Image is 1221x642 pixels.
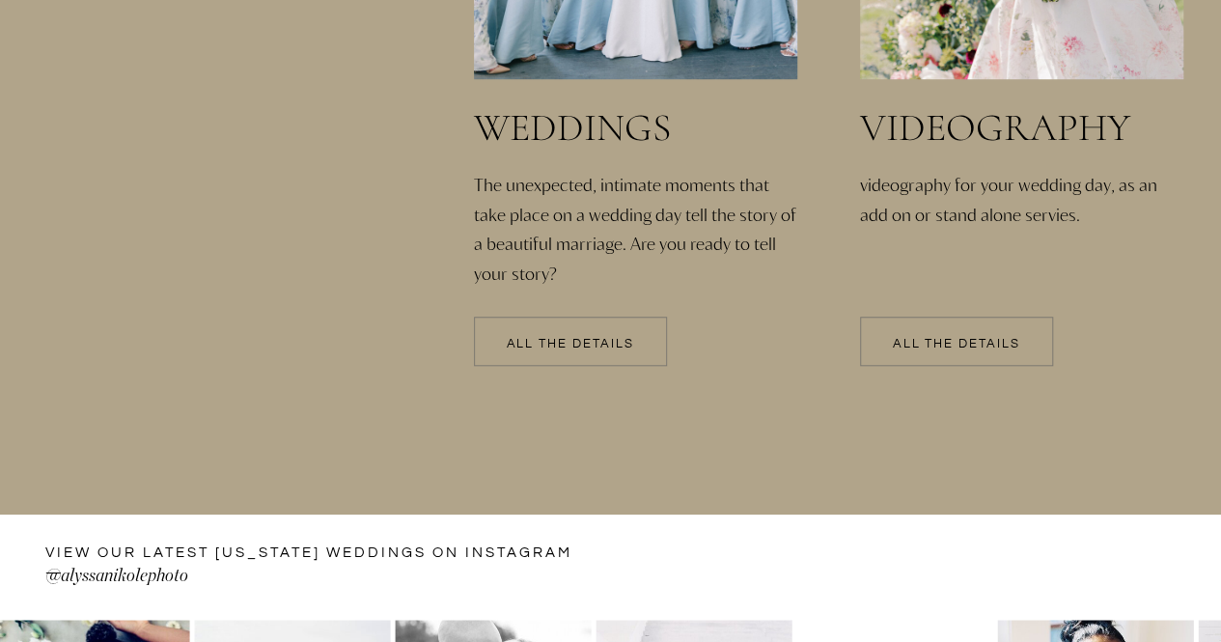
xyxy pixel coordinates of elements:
[860,338,1053,351] a: All the details
[860,108,1182,149] a: videography
[474,170,802,254] a: The unexpected, intimate moments that take place on a wedding day tell the story of a beautiful m...
[860,170,1188,304] a: videography for your wedding day, as an add on or stand alone servies.
[474,108,814,149] a: weddings
[45,563,481,594] a: @alyssanikolephoto
[474,338,667,351] a: All the details
[45,543,578,566] a: VIEW OUR LATEST [US_STATE] WEDDINGS ON instagram —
